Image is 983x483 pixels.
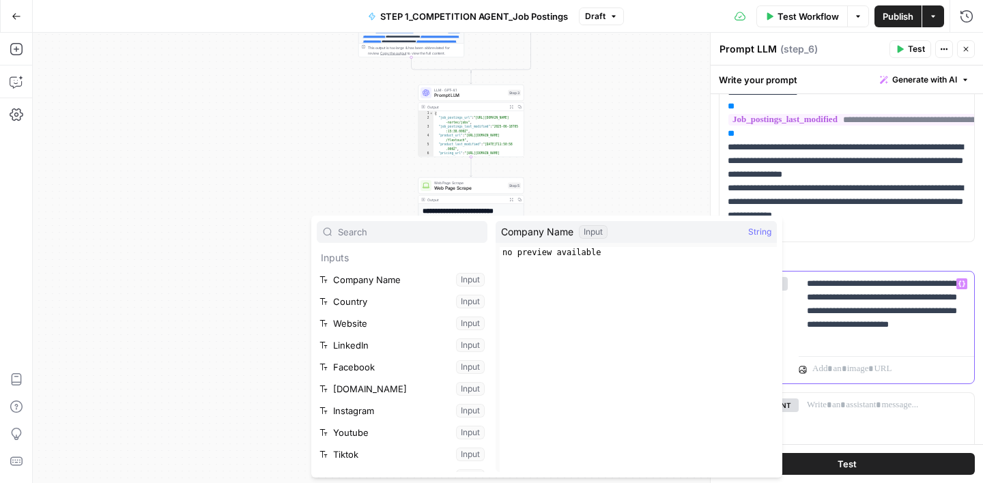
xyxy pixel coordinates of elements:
button: Select variable Country [317,291,487,312]
div: Step 5 [508,183,521,189]
button: Select variable x.com [317,378,487,400]
button: Select variable Company Name [317,269,487,291]
button: Select variable LinkedIn [317,334,487,356]
span: LLM · GPT-4.1 [434,87,505,93]
span: Prompt LLM [434,92,505,99]
span: String [748,225,771,239]
g: Edge from step_1-conditional-end to step_3 [470,72,472,85]
span: STEP 1_COMPETITION AGENT_Job Postings [380,10,568,23]
button: Test Workflow [756,5,847,27]
div: 3 [418,125,433,134]
button: Test [889,40,931,58]
div: 1 [418,111,433,116]
g: Edge from step_2 to step_1-conditional-end [412,57,472,73]
button: Draft [579,8,624,25]
span: Web Page Scrape [434,180,505,186]
span: Generate with AI [892,74,957,86]
button: Select variable Facebook [317,356,487,378]
div: 4 [418,134,433,143]
span: Test Workflow [778,10,839,23]
div: Output [427,104,505,110]
span: Company Name [501,225,573,239]
span: Test [838,457,857,471]
div: Input [579,225,608,239]
g: Edge from step_3 to step_5 [470,157,472,177]
span: Copy the output [380,51,406,55]
span: Publish [883,10,913,23]
button: Select variable Youtube [317,422,487,443]
span: Toggle code folding, rows 1 through 16 [429,111,433,116]
button: Select variable Tiktok [317,443,487,465]
span: Web Page Scrape [434,185,505,192]
div: 6 [418,151,433,160]
div: Output [427,197,505,203]
span: ( step_6 ) [780,42,818,56]
div: This output is too large & has been abbreviated for review. to view the full content. [368,45,461,56]
div: 2 [418,116,433,125]
div: Write your prompt [711,65,983,93]
div: LLM · GPT-4.1Prompt LLMStep 3Output{ "job_postings_url":"[URL][DOMAIN_NAME] -nortec/jobs", "job_p... [418,85,524,157]
label: Chat [719,253,975,267]
button: Generate with AI [874,71,975,89]
span: Draft [585,10,606,23]
div: Step 3 [508,90,521,96]
button: STEP 1_COMPETITION AGENT_Job Postings [360,5,576,27]
button: Publish [874,5,922,27]
textarea: Prompt LLM [720,42,777,56]
span: Test [908,43,925,55]
button: Test [719,453,975,475]
input: Search [338,225,481,239]
button: Select variable Instagram [317,400,487,422]
div: 5 [418,143,433,151]
g: Edge from step_4 to step_1-conditional-end [471,1,531,73]
button: Select variable Website [317,312,487,334]
p: Inputs [317,247,487,269]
